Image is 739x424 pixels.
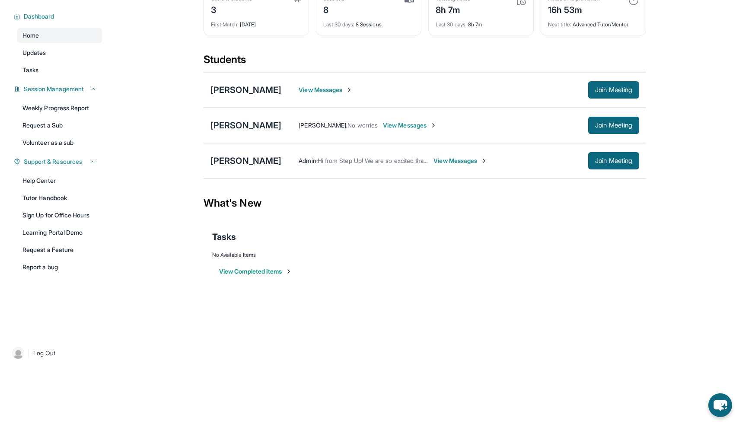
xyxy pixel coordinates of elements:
div: No Available Items [212,252,637,258]
img: Chevron-Right [346,86,353,93]
div: Students [204,53,646,72]
span: Home [22,31,39,40]
a: Learning Portal Demo [17,225,102,240]
div: 8 Sessions [323,16,414,28]
a: Weekly Progress Report [17,100,102,116]
a: Report a bug [17,259,102,275]
a: Updates [17,45,102,61]
a: Help Center [17,173,102,188]
a: Volunteer as a sub [17,135,102,150]
span: First Match : [211,21,239,28]
a: Sign Up for Office Hours [17,207,102,223]
div: 16h 53m [548,2,600,16]
span: View Messages [299,86,353,94]
span: | [28,348,30,358]
button: Support & Resources [20,157,97,166]
div: [DATE] [211,16,302,28]
span: Support & Resources [24,157,82,166]
span: Last 30 days : [323,21,354,28]
span: Log Out [33,349,56,357]
img: Chevron-Right [430,122,437,129]
img: Chevron-Right [481,157,487,164]
a: Request a Sub [17,118,102,133]
span: Tasks [212,231,236,243]
button: Join Meeting [588,117,639,134]
div: [PERSON_NAME] [210,155,281,167]
button: Join Meeting [588,152,639,169]
span: Session Management [24,85,84,93]
div: What's New [204,184,646,222]
div: 8h 7m [436,16,526,28]
span: View Messages [433,156,487,165]
span: Dashboard [24,12,54,21]
span: Join Meeting [595,87,632,92]
span: Next title : [548,21,571,28]
span: Updates [22,48,46,57]
div: [PERSON_NAME] [210,119,281,131]
a: |Log Out [9,344,102,363]
div: [PERSON_NAME] [210,84,281,96]
span: No worries [347,121,378,129]
div: 8 [323,2,345,16]
img: user-img [12,347,24,359]
span: Last 30 days : [436,21,467,28]
a: Tutor Handbook [17,190,102,206]
a: Home [17,28,102,43]
button: Join Meeting [588,81,639,99]
span: [PERSON_NAME] : [299,121,347,129]
button: Session Management [20,85,97,93]
div: Advanced Tutor/Mentor [548,16,639,28]
button: Dashboard [20,12,97,21]
span: Tasks [22,66,38,74]
button: chat-button [708,393,732,417]
span: Join Meeting [595,123,632,128]
span: Admin : [299,157,317,164]
div: 8h 7m [436,2,470,16]
a: Request a Feature [17,242,102,258]
button: View Completed Items [219,267,292,276]
span: View Messages [383,121,437,130]
div: 3 [211,2,252,16]
span: Join Meeting [595,158,632,163]
a: Tasks [17,62,102,78]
